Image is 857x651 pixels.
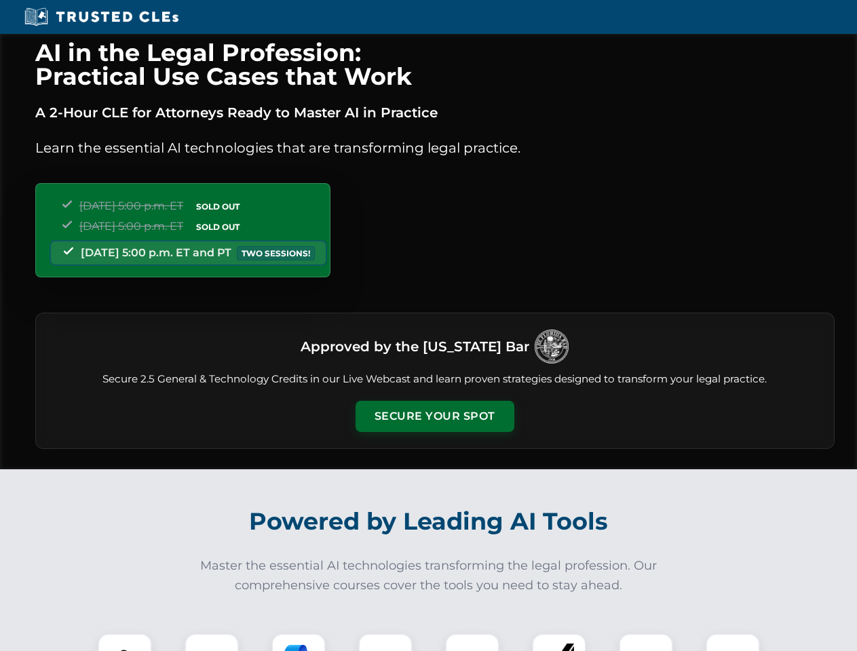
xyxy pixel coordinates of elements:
span: [DATE] 5:00 p.m. ET [79,199,183,212]
img: Logo [535,330,569,363]
span: SOLD OUT [191,220,244,234]
p: Learn the essential AI technologies that are transforming legal practice. [35,137,835,159]
span: SOLD OUT [191,199,244,214]
span: [DATE] 5:00 p.m. ET [79,220,183,233]
h3: Approved by the [US_STATE] Bar [301,334,529,359]
p: A 2-Hour CLE for Attorneys Ready to Master AI in Practice [35,102,835,123]
p: Secure 2.5 General & Technology Credits in our Live Webcast and learn proven strategies designed ... [52,372,818,387]
button: Secure Your Spot [356,401,514,432]
h2: Powered by Leading AI Tools [53,498,805,545]
p: Master the essential AI technologies transforming the legal profession. Our comprehensive courses... [191,556,666,595]
h1: AI in the Legal Profession: Practical Use Cases that Work [35,41,835,88]
img: Trusted CLEs [20,7,183,27]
